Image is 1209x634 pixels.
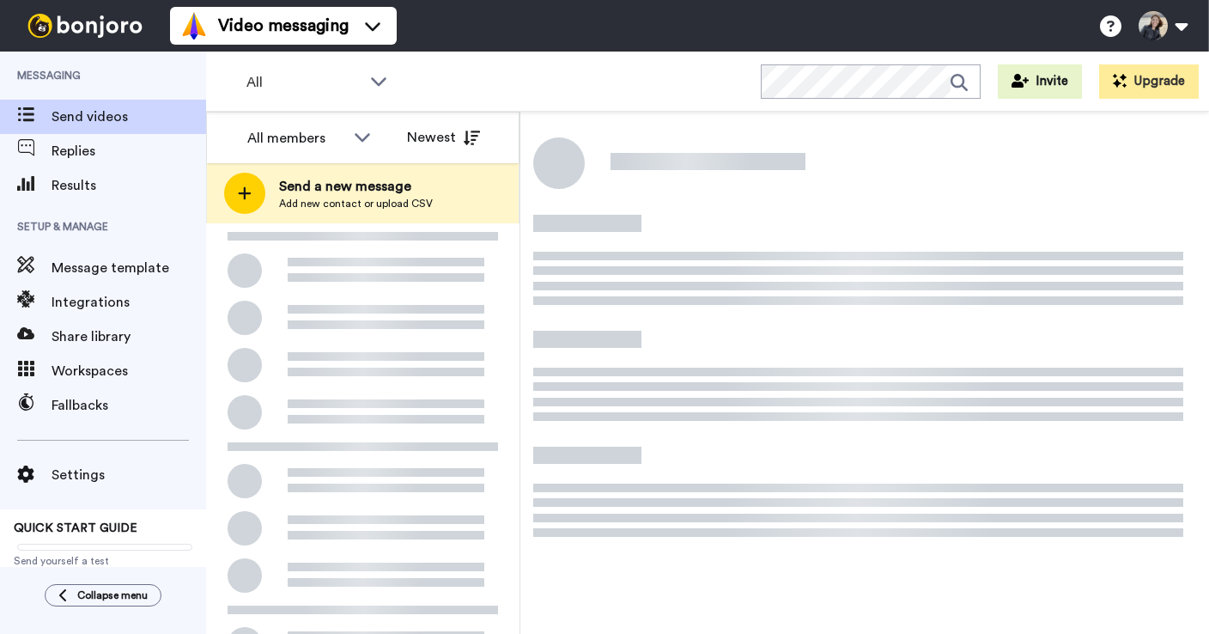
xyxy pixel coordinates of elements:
[52,395,206,416] span: Fallbacks
[52,326,206,347] span: Share library
[45,584,161,607] button: Collapse menu
[247,128,345,149] div: All members
[52,107,206,127] span: Send videos
[77,588,148,602] span: Collapse menu
[14,554,192,568] span: Send yourself a test
[394,120,493,155] button: Newest
[52,175,206,196] span: Results
[52,258,206,278] span: Message template
[1099,64,1199,99] button: Upgrade
[279,176,433,197] span: Send a new message
[52,292,206,313] span: Integrations
[21,14,149,38] img: bj-logo-header-white.svg
[14,522,137,534] span: QUICK START GUIDE
[246,72,361,93] span: All
[180,12,208,40] img: vm-color.svg
[52,361,206,381] span: Workspaces
[279,197,433,210] span: Add new contact or upload CSV
[998,64,1082,99] button: Invite
[218,14,349,38] span: Video messaging
[52,141,206,162] span: Replies
[52,465,206,485] span: Settings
